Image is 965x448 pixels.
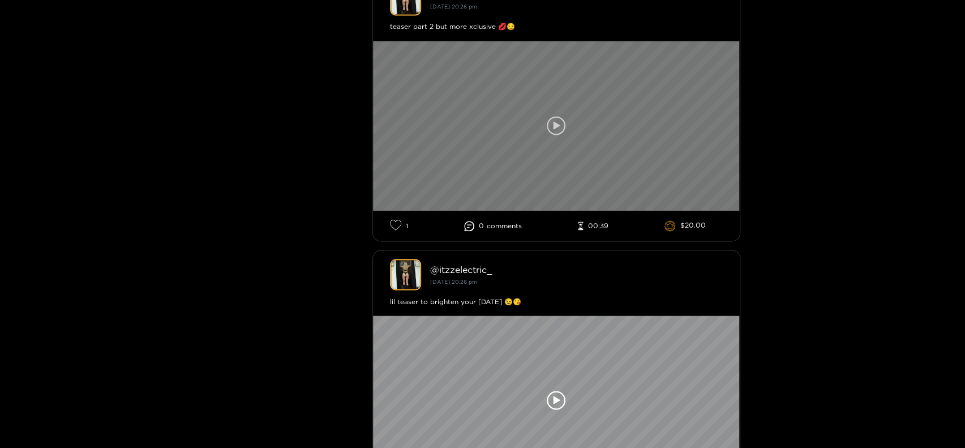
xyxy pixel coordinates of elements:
div: teaser part 2 but more xclusive 💋😏 [390,21,723,32]
li: $20.00 [664,220,706,232]
div: lil teaser to brighten your [DATE] 😉😘 [390,296,723,307]
li: 00:39 [578,221,608,231]
li: 0 [464,221,522,231]
div: @ itzzelectric_ [430,264,723,274]
span: comment s [487,222,522,230]
img: itzzelectric_ [390,259,421,290]
small: [DATE] 20:26 pm [430,3,477,10]
small: [DATE] 20:26 pm [430,278,477,284]
li: 1 [390,219,408,232]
